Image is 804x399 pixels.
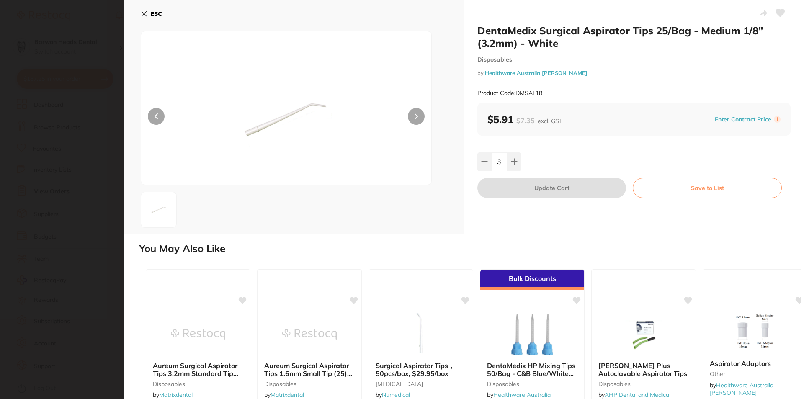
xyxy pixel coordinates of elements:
[487,113,562,126] b: $5.91
[477,70,791,76] small: by
[376,391,410,399] span: by
[616,313,671,355] img: Pelotte Plus Autoclavable Aspirator Tips
[376,362,466,377] b: Surgical Aspirator Tips，50pcs/box, $29.95/box
[151,10,162,18] b: ESC
[633,178,782,198] button: Save to List
[141,7,162,21] button: ESC
[774,116,781,123] label: i
[487,381,577,387] small: Disposables
[282,313,337,355] img: Aureum Surgical Aspirator Tips 1.6mm Small Tip (25) Dark Blue Autoclavable
[480,270,584,290] div: Bulk Discounts
[477,24,791,49] h2: DentaMedix Surgical Aspirator Tips 25/Bag - Medium 1/8” (3.2mm) - White
[382,391,410,399] a: Numedical
[159,391,193,399] a: Matrixdental
[139,243,801,255] h2: You May Also Like
[477,178,626,198] button: Update Cart
[710,381,773,396] span: by
[153,391,193,399] span: by
[505,313,559,355] img: DentaMedix HP Mixing Tips 50/Bag - C&B Blue/White (1:1)
[598,391,670,399] span: by
[394,313,448,355] img: Surgical Aspirator Tips，50pcs/box, $29.95/box
[728,311,782,353] img: Aspirator Adaptors
[710,381,773,396] a: Healthware Australia [PERSON_NAME]
[271,391,304,399] a: Matrixdental
[485,70,588,76] a: Healthware Australia [PERSON_NAME]
[264,391,304,399] span: by
[376,381,466,387] small: [MEDICAL_DATA]
[144,195,174,225] img: Z25fMjZfLnBuZw
[710,360,800,367] b: Aspirator Adaptors
[199,52,374,185] img: Z25fMjZfLnBuZw
[153,362,243,377] b: Aureum Surgical Aspirator Tips 3.2mm Standard Tip (25) White Autoclavable
[171,313,225,355] img: Aureum Surgical Aspirator Tips 3.2mm Standard Tip (25) White Autoclavable
[153,381,243,387] small: disposables
[598,381,689,387] small: disposables
[516,116,535,125] span: $7.35
[264,362,355,377] b: Aureum Surgical Aspirator Tips 1.6mm Small Tip (25) Dark Blue Autoclavable
[538,117,562,125] span: excl. GST
[264,381,355,387] small: disposables
[712,116,774,124] button: Enter Contract Price
[477,56,791,63] small: Disposables
[477,90,542,97] small: Product Code: DMSAT18
[487,362,577,377] b: DentaMedix HP Mixing Tips 50/Bag - C&B Blue/White (1:1)
[605,391,670,399] a: AHP Dental and Medical
[710,371,800,377] small: other
[598,362,689,377] b: Pelotte Plus Autoclavable Aspirator Tips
